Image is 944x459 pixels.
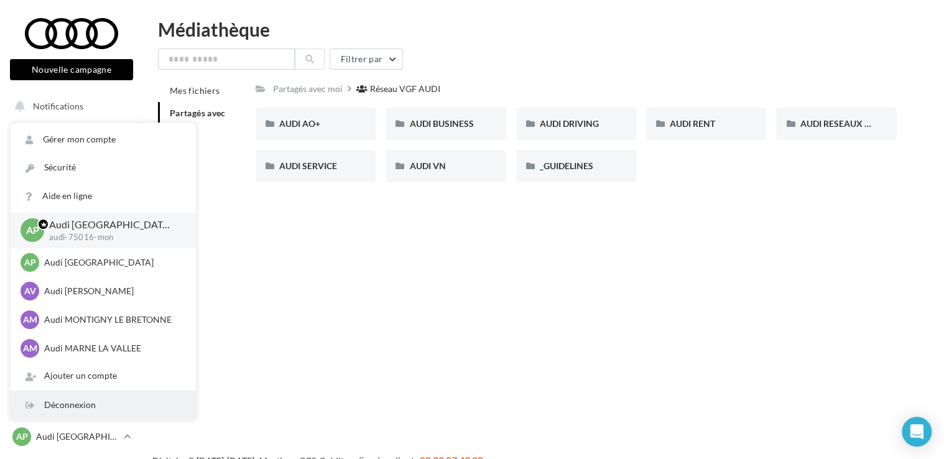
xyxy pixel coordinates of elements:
[7,124,136,151] a: Opérations
[11,362,196,390] div: Ajouter un compte
[11,154,196,182] a: Sécurité
[23,342,37,355] span: AM
[7,249,136,275] a: Médiathèque
[409,118,473,129] span: AUDI BUSINESS
[11,182,196,210] a: Aide en ligne
[279,118,320,129] span: AUDI AO+
[540,160,593,171] span: _GUIDELINES
[7,155,136,182] a: Boîte de réception29
[902,417,932,447] div: Open Intercom Messenger
[279,160,337,171] span: AUDI SERVICE
[36,430,119,443] p: Audi [GEOGRAPHIC_DATA] 16
[330,49,403,70] button: Filtrer par
[24,256,36,269] span: AP
[11,126,196,154] a: Gérer mon compte
[170,85,220,96] span: Mes fichiers
[273,83,343,95] div: Partagés avec moi
[7,187,136,213] a: Visibilité en ligne
[44,342,181,355] p: Audi MARNE LA VALLEE
[24,285,36,297] span: AV
[10,425,133,448] a: AP Audi [GEOGRAPHIC_DATA] 16
[44,285,181,297] p: Audi [PERSON_NAME]
[11,391,196,419] div: Déconnexion
[158,20,929,39] div: Médiathèque
[370,83,440,95] div: Réseau VGF AUDI
[49,232,176,243] p: audi-75016-mon
[44,313,181,326] p: Audi MONTIGNY LE BRETONNE
[7,280,136,317] a: PLV et print personnalisable
[170,108,226,131] span: Partagés avec moi
[540,118,599,129] span: AUDI DRIVING
[409,160,445,171] span: AUDI VN
[49,218,176,232] p: Audi [GEOGRAPHIC_DATA] 16
[16,430,28,443] span: AP
[33,101,83,111] span: Notifications
[7,93,131,119] button: Notifications
[7,218,136,244] a: Campagnes
[800,118,902,129] span: AUDI RESEAUX SOCIAUX
[44,256,181,269] p: Audi [GEOGRAPHIC_DATA]
[23,313,37,326] span: AM
[670,118,715,129] span: AUDI RENT
[26,223,39,238] span: AP
[10,59,133,80] button: Nouvelle campagne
